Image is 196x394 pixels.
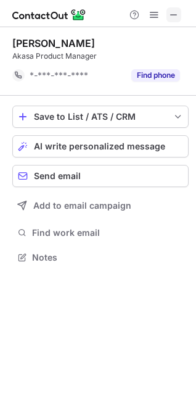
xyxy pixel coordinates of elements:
span: Send email [34,171,81,181]
button: Add to email campaign [12,195,189,217]
button: Notes [12,249,189,266]
span: Notes [32,252,184,263]
div: Save to List / ATS / CRM [34,112,167,122]
span: Find work email [32,227,184,238]
button: save-profile-one-click [12,106,189,128]
span: Add to email campaign [33,201,131,211]
button: Reveal Button [131,69,180,82]
button: Find work email [12,224,189,241]
div: [PERSON_NAME] [12,37,95,49]
button: Send email [12,165,189,187]
div: Akasa Product Manager [12,51,189,62]
span: AI write personalized message [34,141,165,151]
button: AI write personalized message [12,135,189,157]
img: ContactOut v5.3.10 [12,7,86,22]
